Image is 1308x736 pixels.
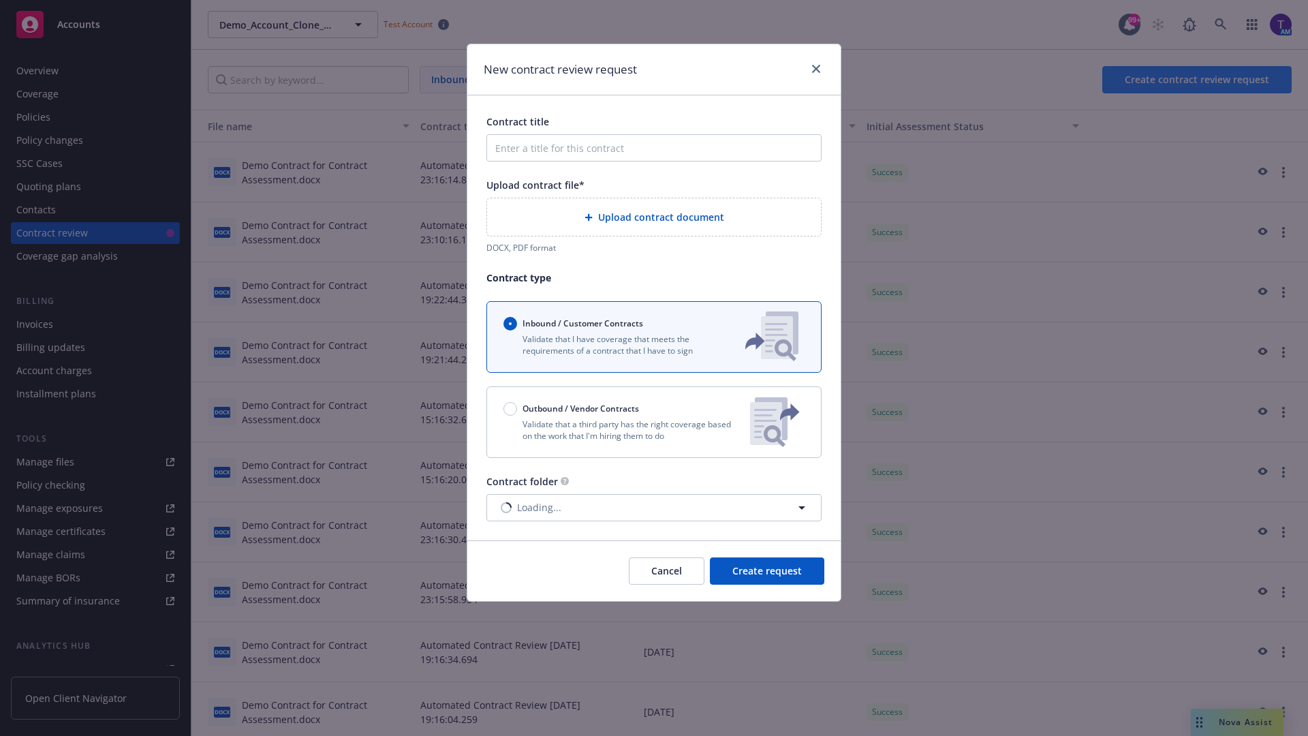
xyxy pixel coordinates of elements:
[486,179,585,191] span: Upload contract file*
[486,198,822,236] div: Upload contract document
[732,564,802,577] span: Create request
[598,210,724,224] span: Upload contract document
[523,403,639,414] span: Outbound / Vendor Contracts
[484,61,637,78] h1: New contract review request
[486,242,822,254] div: DOCX, PDF format
[486,115,549,128] span: Contract title
[710,557,824,585] button: Create request
[651,564,682,577] span: Cancel
[486,301,822,373] button: Inbound / Customer ContractsValidate that I have coverage that meets the requirements of a contra...
[503,333,723,356] p: Validate that I have coverage that meets the requirements of a contract that I have to sign
[486,475,558,488] span: Contract folder
[523,318,643,329] span: Inbound / Customer Contracts
[486,271,822,285] p: Contract type
[503,317,517,331] input: Inbound / Customer Contracts
[486,386,822,458] button: Outbound / Vendor ContractsValidate that a third party has the right coverage based on the work t...
[486,134,822,162] input: Enter a title for this contract
[486,494,822,521] button: Loading...
[808,61,824,77] a: close
[503,418,739,442] p: Validate that a third party has the right coverage based on the work that I'm hiring them to do
[503,402,517,416] input: Outbound / Vendor Contracts
[629,557,704,585] button: Cancel
[517,500,561,515] span: Loading...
